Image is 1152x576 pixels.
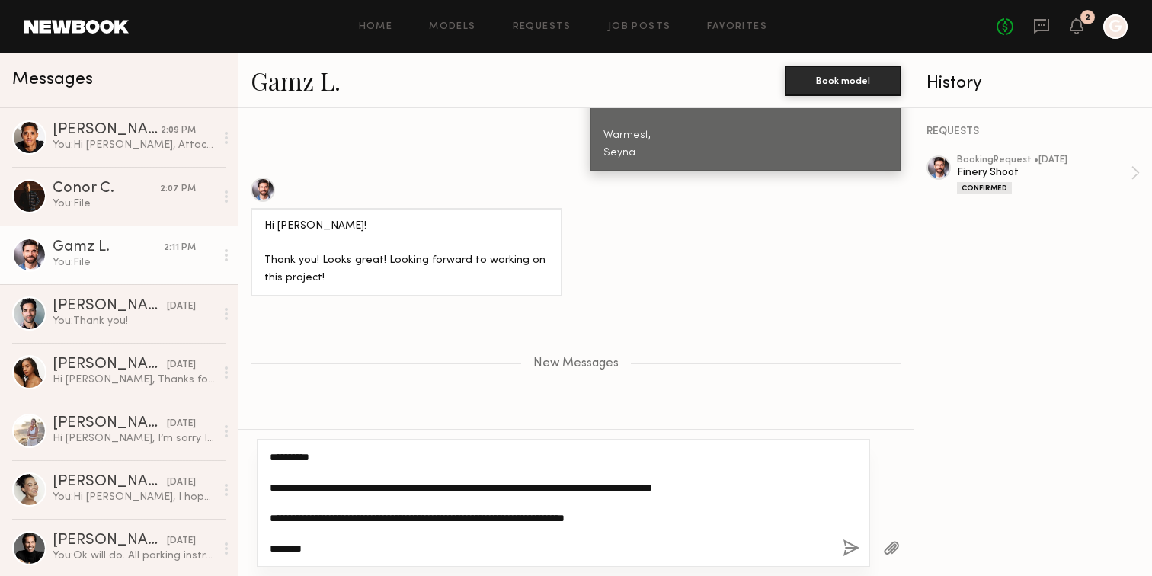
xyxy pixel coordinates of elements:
a: Requests [513,22,571,32]
div: You: File [53,197,215,211]
a: Book model [785,73,901,86]
div: [PERSON_NAME] [53,299,167,314]
div: You: Thank you! [53,314,215,328]
div: 2:11 PM [164,241,196,255]
div: [PERSON_NAME] [53,475,167,490]
div: History [926,75,1140,92]
div: [DATE] [167,299,196,314]
div: 2:07 PM [160,182,196,197]
span: New Messages [533,357,619,370]
div: 2:09 PM [161,123,196,138]
a: bookingRequest •[DATE]Finery ShootConfirmed [957,155,1140,194]
a: Job Posts [608,22,671,32]
span: Messages [12,71,93,88]
a: Favorites [707,22,767,32]
div: [DATE] [167,534,196,549]
div: You: Ok will do. All parking instructions will be on the call sheet when we send next week. Thank... [53,549,215,563]
div: Conor C. [53,181,160,197]
div: You: Hi [PERSON_NAME], I hope you’re well! I’m reaching out to see if you might be open to a shoo... [53,490,215,504]
a: Home [359,22,393,32]
div: [DATE] [167,358,196,373]
div: Hi [PERSON_NAME], Thanks for reaching out! Sounds like a great opportunity; I’m available [DATE].... [53,373,215,387]
button: Book model [785,66,901,96]
div: [PERSON_NAME] [53,123,161,138]
div: [DATE] [167,417,196,431]
div: REQUESTS [926,126,1140,137]
div: You: Hi [PERSON_NAME], Attaching the call sheet for the 19th. Please valet at the hotel entrance,... [53,138,215,152]
div: booking Request • [DATE] [957,155,1131,165]
div: Gamz L. [53,240,164,255]
div: [PERSON_NAME] [53,416,167,431]
div: 2 [1085,14,1090,22]
div: [PERSON_NAME] [53,533,167,549]
a: G [1103,14,1128,39]
div: You: File [53,255,215,270]
div: Hi [PERSON_NAME]! Thank you! Looks great! Looking forward to working on this project! [264,218,549,288]
a: Models [429,22,475,32]
div: Finery Shoot [957,165,1131,180]
div: Confirmed [957,182,1012,194]
div: [DATE] [167,475,196,490]
div: [PERSON_NAME] [53,357,167,373]
div: Hi [PERSON_NAME], I’m sorry I missed your message! Yes, I’m interested in working with you and av... [53,431,215,446]
a: Gamz L. [251,64,341,97]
